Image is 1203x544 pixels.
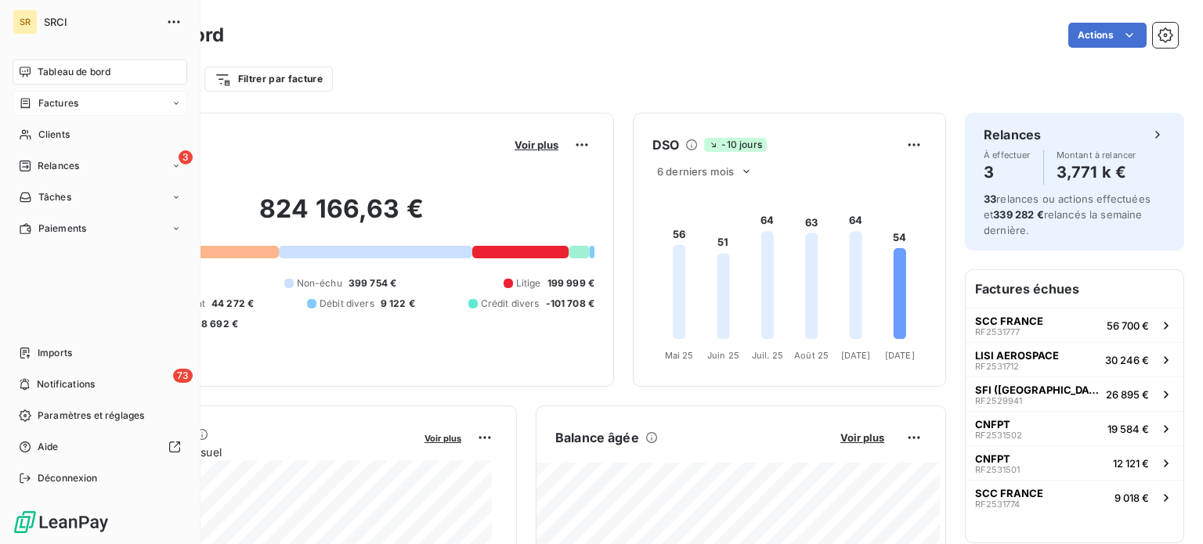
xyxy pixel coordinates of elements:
[993,208,1043,221] span: 339 282 €
[13,434,187,459] a: Aide
[1107,319,1149,332] span: 56 700 €
[555,428,639,447] h6: Balance âgée
[975,487,1043,499] span: SCC FRANCE
[975,452,1010,465] span: CNFPT
[38,65,110,79] span: Tableau de bord
[44,16,157,28] span: SRCI
[1057,160,1136,185] h4: 3,771 k €
[657,165,734,178] span: 6 derniers mois
[38,222,86,236] span: Paiements
[975,465,1020,474] span: RF2531501
[975,349,1059,362] span: LISI AEROSPACE
[38,440,59,454] span: Aide
[481,297,540,311] span: Crédit divers
[1150,491,1187,528] iframe: Intercom live chat
[37,377,95,391] span: Notifications
[89,444,414,460] span: Chiffre d'affaires mensuel
[984,193,1151,236] span: relances ou actions effectuées et relancés la semaine dernière.
[1068,23,1147,48] button: Actions
[211,297,254,311] span: 44 272 €
[652,135,679,154] h6: DSO
[984,160,1031,185] h4: 3
[381,297,415,311] span: 9 122 €
[510,138,563,152] button: Voir plus
[38,409,144,423] span: Paramètres et réglages
[975,327,1020,337] span: RF2531777
[840,431,884,444] span: Voir plus
[38,96,78,110] span: Factures
[984,193,996,205] span: 33
[665,350,694,361] tspan: Mai 25
[704,138,766,152] span: -10 jours
[966,480,1183,514] button: SCC FRANCERF25317749 018 €
[38,471,98,485] span: Déconnexion
[38,190,71,204] span: Tâches
[38,159,79,173] span: Relances
[516,276,541,290] span: Litige
[966,270,1183,308] h6: Factures échues
[1114,492,1149,504] span: 9 018 €
[297,276,342,290] span: Non-échu
[966,342,1183,376] button: LISI AEROSPACERF253171230 246 €
[420,431,466,445] button: Voir plus
[349,276,396,290] span: 399 754 €
[707,350,739,361] tspan: Juin 25
[966,411,1183,445] button: CNFPTRF253150219 584 €
[515,139,558,151] span: Voir plus
[1107,423,1149,435] span: 19 584 €
[424,433,461,444] span: Voir plus
[841,350,871,361] tspan: [DATE]
[975,362,1019,371] span: RF2531712
[966,308,1183,342] button: SCC FRANCERF253177756 700 €
[975,384,1100,396] span: SFI ([GEOGRAPHIC_DATA])
[547,276,594,290] span: 199 999 €
[204,67,333,92] button: Filtrer par facture
[975,315,1043,327] span: SCC FRANCE
[975,499,1020,509] span: RF2531774
[173,369,193,383] span: 73
[179,150,193,164] span: 3
[1113,457,1149,470] span: 12 121 €
[966,376,1183,411] button: SFI ([GEOGRAPHIC_DATA])RF252994126 895 €
[885,350,915,361] tspan: [DATE]
[546,297,595,311] span: -101 708 €
[975,418,1010,431] span: CNFPT
[975,396,1022,405] span: RF2529941
[13,9,38,34] div: SR
[752,350,783,361] tspan: Juil. 25
[13,510,110,535] img: Logo LeanPay
[89,193,594,240] h2: 824 166,63 €
[197,317,238,331] span: -8 692 €
[320,297,374,311] span: Débit divers
[794,350,829,361] tspan: Août 25
[984,125,1041,144] h6: Relances
[984,150,1031,160] span: À effectuer
[1057,150,1136,160] span: Montant à relancer
[1105,354,1149,366] span: 30 246 €
[966,445,1183,480] button: CNFPTRF253150112 121 €
[1106,388,1149,401] span: 26 895 €
[38,346,72,360] span: Imports
[975,431,1022,440] span: RF2531502
[836,431,889,445] button: Voir plus
[38,128,70,142] span: Clients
